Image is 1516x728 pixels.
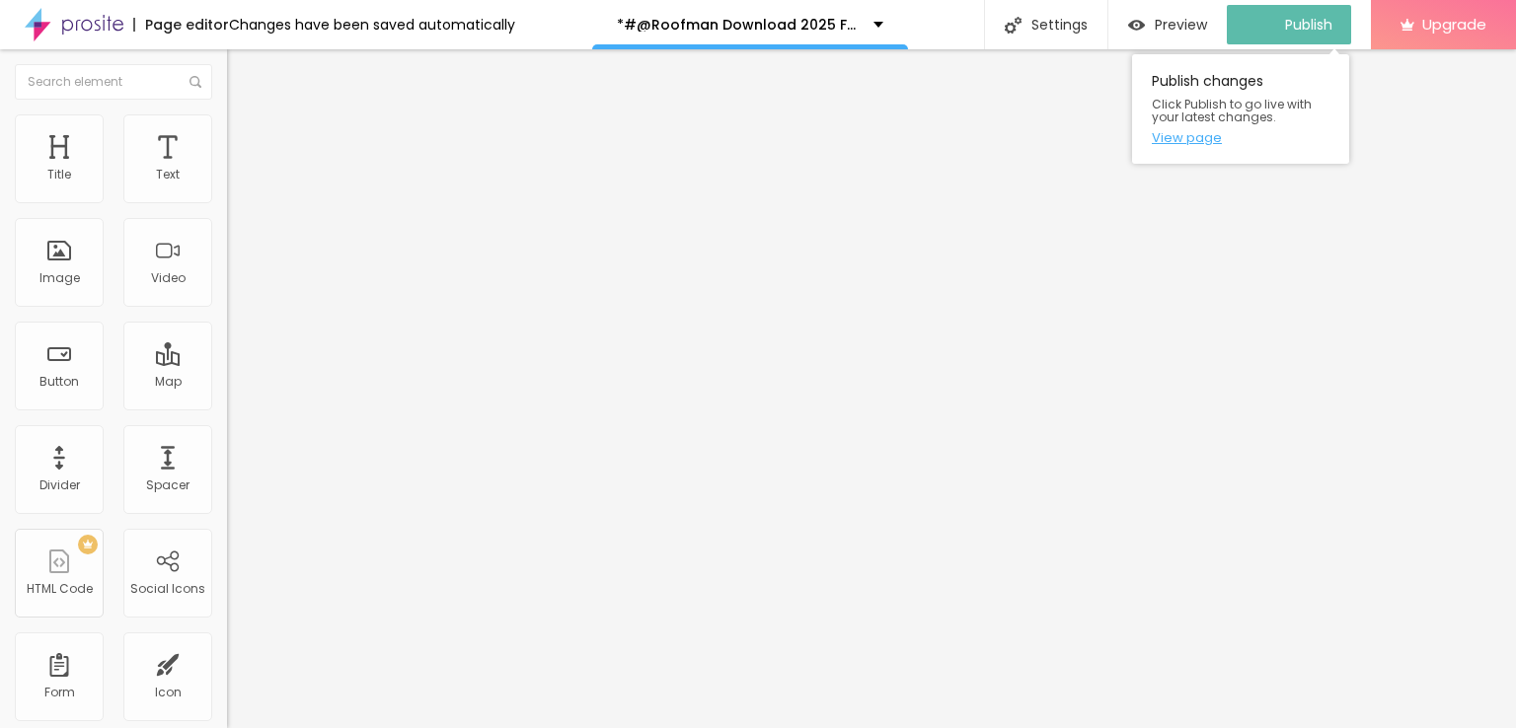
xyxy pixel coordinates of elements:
[146,478,189,492] div: Spacer
[1152,98,1329,123] span: Click Publish to go live with your latest changes.
[15,64,212,100] input: Search element
[1422,16,1486,33] span: Upgrade
[39,271,80,285] div: Image
[227,49,1516,728] iframe: Editor
[133,18,229,32] div: Page editor
[1005,17,1022,34] img: Icone
[39,375,79,389] div: Button
[39,478,80,492] div: Divider
[1132,54,1349,164] div: Publish changes
[155,375,182,389] div: Map
[617,18,859,32] p: *#@Roofman Download 2025 FullMovie Free English/Hindi
[155,686,182,699] div: Icon
[1155,17,1207,33] span: Preview
[44,686,75,699] div: Form
[156,168,180,182] div: Text
[130,582,205,596] div: Social Icons
[1285,17,1332,33] span: Publish
[151,271,186,285] div: Video
[1108,5,1227,44] button: Preview
[229,18,515,32] div: Changes have been saved automatically
[1152,131,1329,144] a: View page
[1227,5,1351,44] button: Publish
[47,168,71,182] div: Title
[189,76,201,88] img: Icone
[27,582,93,596] div: HTML Code
[1128,17,1145,34] img: view-1.svg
